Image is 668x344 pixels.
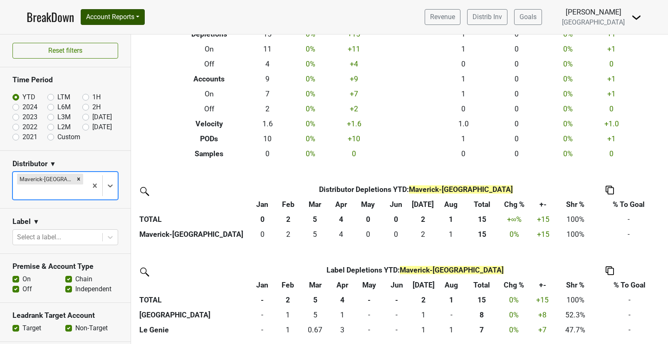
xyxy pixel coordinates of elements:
div: 1 [440,324,463,335]
td: 0 [249,307,275,322]
th: Shr %: activate to sort column ascending [556,278,595,292]
label: On [22,274,31,284]
td: 4 [250,57,286,72]
img: Copy to clipboard [606,266,614,275]
th: Le Genie [137,322,249,337]
div: +8 [531,310,553,320]
th: 5 [301,212,329,227]
th: Jan: activate to sort column ascending [249,278,275,292]
label: Chain [75,274,92,284]
div: 1 [277,310,298,320]
th: +-: activate to sort column ascending [530,197,557,212]
td: +1 [593,42,631,57]
div: 15 [467,229,497,240]
td: +15 [529,292,556,307]
th: 0 [250,212,275,227]
th: May: activate to sort column ascending [354,197,383,212]
td: 0 [490,57,543,72]
th: Total: activate to sort column ascending [465,197,499,212]
td: 10 [250,131,286,146]
th: +-: activate to sort column ascending [529,278,556,292]
h3: Leadrank Target Account [12,311,118,320]
td: 0 [490,87,543,102]
td: 0 % [543,101,592,116]
td: 0 % [543,87,592,102]
td: 2 [250,101,286,116]
th: 15 [465,292,498,307]
td: 0 % [543,116,592,131]
td: +1 [593,131,631,146]
td: - [594,227,663,242]
td: 0 [249,322,275,337]
td: 0 [384,307,410,322]
div: +7 [531,324,553,335]
th: Depletions [169,27,250,42]
td: 2 [275,227,301,242]
th: TOTAL [137,212,250,227]
td: 1 [275,307,300,322]
th: Off [169,57,250,72]
th: Chg %: activate to sort column ascending [499,197,529,212]
th: - [249,292,275,307]
td: 0 [490,101,543,116]
th: - [355,292,383,307]
td: +1 [593,87,631,102]
label: Target [22,323,41,333]
th: Accounts [169,72,250,87]
td: +1.6 [335,116,373,131]
td: 52.3% [556,307,595,322]
td: 0 % [286,101,335,116]
td: 0 [490,27,543,42]
label: 2024 [22,102,37,112]
td: +1 [593,72,631,87]
span: +∞% [507,215,522,224]
div: - [440,310,463,320]
th: Jan: activate to sort column ascending [250,197,275,212]
td: 1 [330,307,355,322]
th: Feb: activate to sort column ascending [275,278,300,292]
th: 7.667 [465,307,498,322]
a: Revenue [425,9,460,25]
th: TOTAL [137,292,249,307]
div: 0.67 [302,324,328,335]
th: On [169,87,250,102]
td: +7 [335,87,373,102]
th: Samples [169,146,250,161]
th: 1 [437,212,465,227]
th: On [169,42,250,57]
th: Jul: activate to sort column ascending [409,197,437,212]
th: 15 [465,212,499,227]
label: 2023 [22,112,37,122]
h3: Premise & Account Type [12,262,118,271]
th: Apr: activate to sort column ascending [330,278,355,292]
label: LTM [57,92,70,102]
img: filter [137,265,151,278]
label: Custom [57,132,80,142]
label: [DATE] [92,112,112,122]
th: % To Goal: activate to sort column ascending [595,278,664,292]
img: filter [137,184,151,197]
div: 8 [467,310,497,320]
th: Aug: activate to sort column ascending [438,278,465,292]
td: +11 [335,42,373,57]
label: 2021 [22,132,37,142]
th: Chg %: activate to sort column ascending [498,278,529,292]
th: 2 [275,212,301,227]
span: Maverick-[GEOGRAPHIC_DATA] [409,185,513,194]
td: 0 % [543,146,592,161]
td: 3 [330,322,355,337]
div: 4 [331,229,351,240]
td: 0 [250,146,286,161]
td: 0 [383,227,409,242]
td: 0 % [498,322,529,337]
div: Remove Maverick-TX [74,174,83,184]
a: Distrib Inv [467,9,507,25]
a: BreakDown [27,8,74,26]
td: 0.667 [300,322,330,337]
td: 0 % [498,307,529,322]
th: Aug: activate to sort column ascending [437,197,465,212]
th: Off [169,101,250,116]
td: 0 [355,307,383,322]
td: 0 % [286,131,335,146]
td: 0 [593,57,631,72]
